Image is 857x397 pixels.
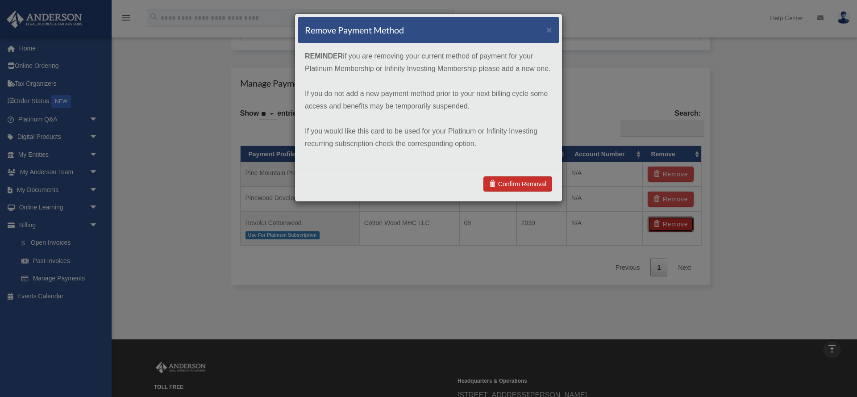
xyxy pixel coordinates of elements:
[305,52,343,60] strong: REMINDER
[305,88,552,113] p: If you do not add a new payment method prior to your next billing cycle some access and benefits ...
[483,176,552,192] a: Confirm Removal
[305,125,552,150] p: If you would like this card to be used for your Platinum or Infinity Investing recurring subscrip...
[305,24,404,36] h4: Remove Payment Method
[298,43,559,169] div: if you are removing your current method of payment for your Platinum Membership or Infinity Inves...
[546,25,552,34] button: ×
